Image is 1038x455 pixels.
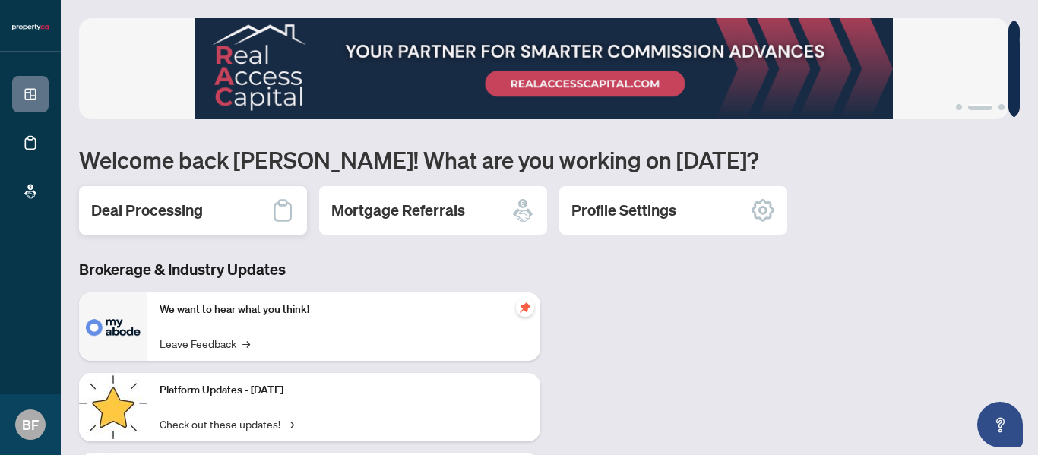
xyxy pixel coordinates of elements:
span: pushpin [516,299,534,317]
button: 3 [998,104,1005,110]
img: We want to hear what you think! [79,292,147,361]
a: Leave Feedback→ [160,335,250,352]
p: We want to hear what you think! [160,302,528,318]
h3: Brokerage & Industry Updates [79,259,540,280]
h2: Mortgage Referrals [331,200,465,221]
button: Open asap [977,402,1023,447]
button: 1 [956,104,962,110]
a: Check out these updates!→ [160,416,294,432]
button: 2 [968,104,992,110]
span: BF [22,414,39,435]
p: Platform Updates - [DATE] [160,382,528,399]
h2: Deal Processing [91,200,203,221]
span: → [242,335,250,352]
h2: Profile Settings [571,200,676,221]
img: Platform Updates - July 21, 2025 [79,373,147,441]
img: logo [12,23,49,32]
span: → [286,416,294,432]
img: Slide 1 [79,18,1008,119]
h1: Welcome back [PERSON_NAME]! What are you working on [DATE]? [79,145,1020,174]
